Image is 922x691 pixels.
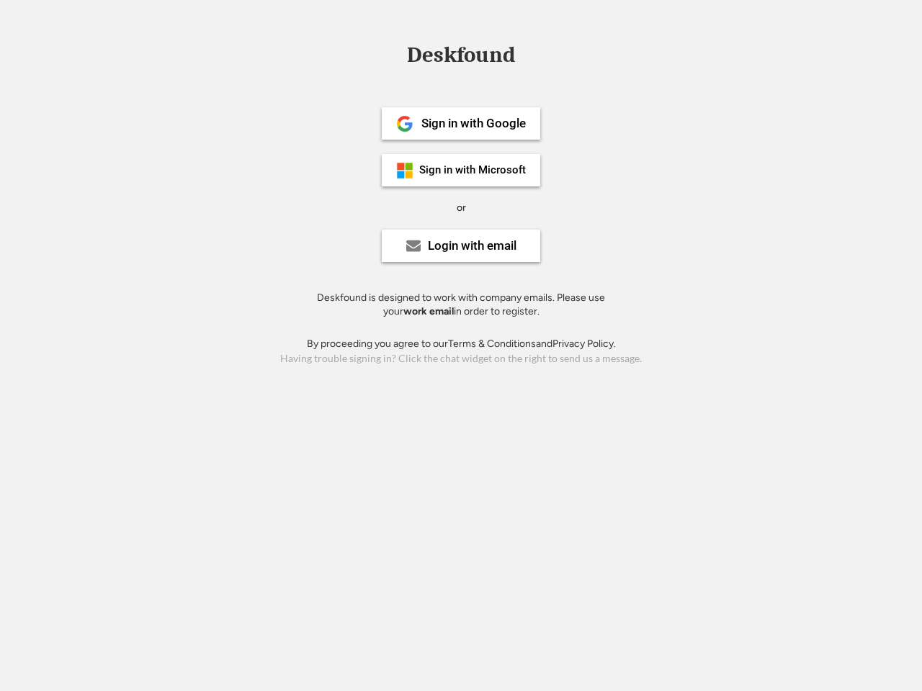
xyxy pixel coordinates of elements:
img: ms-symbollockup_mssymbol_19.png [396,162,413,179]
a: Privacy Policy. [552,338,616,350]
a: Terms & Conditions [448,338,536,350]
div: Login with email [428,240,516,252]
div: Deskfound is designed to work with company emails. Please use your in order to register. [299,291,623,319]
strong: work email [403,305,454,317]
div: Sign in with Google [421,117,526,130]
div: or [457,201,466,215]
div: Deskfound [400,44,522,66]
div: Sign in with Microsoft [419,165,526,176]
div: By proceeding you agree to our and [307,337,616,351]
img: 1024px-Google__G__Logo.svg.png [396,115,413,132]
